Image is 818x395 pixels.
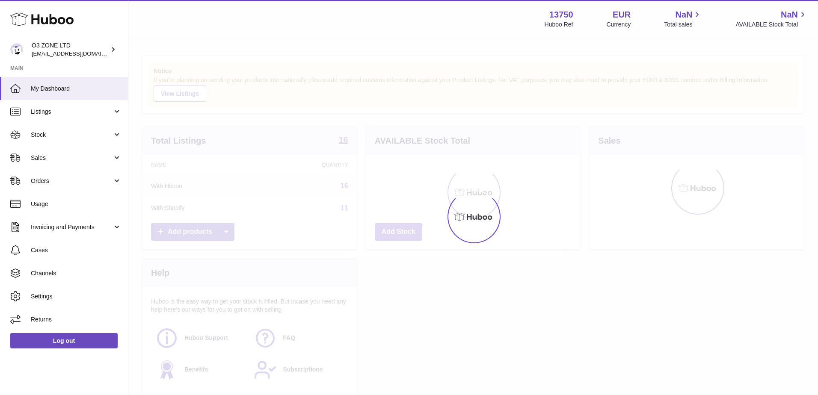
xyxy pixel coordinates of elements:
span: Invoicing and Payments [31,223,113,231]
span: Cases [31,246,122,254]
span: Listings [31,108,113,116]
div: Currency [607,21,631,29]
span: Sales [31,154,113,162]
a: NaN AVAILABLE Stock Total [735,9,808,29]
span: Total sales [664,21,702,29]
span: Stock [31,131,113,139]
img: hello@o3zoneltd.co.uk [10,43,23,56]
span: Usage [31,200,122,208]
strong: EUR [613,9,631,21]
a: Log out [10,333,118,348]
div: O3 ZONE LTD [32,41,109,58]
span: Channels [31,269,122,277]
span: Settings [31,292,122,301]
span: NaN [781,9,798,21]
a: NaN Total sales [664,9,702,29]
span: Orders [31,177,113,185]
span: My Dashboard [31,85,122,93]
span: [EMAIL_ADDRESS][DOMAIN_NAME] [32,50,126,57]
strong: 13750 [549,9,573,21]
span: Returns [31,315,122,324]
div: Huboo Ref [545,21,573,29]
span: NaN [675,9,692,21]
span: AVAILABLE Stock Total [735,21,808,29]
